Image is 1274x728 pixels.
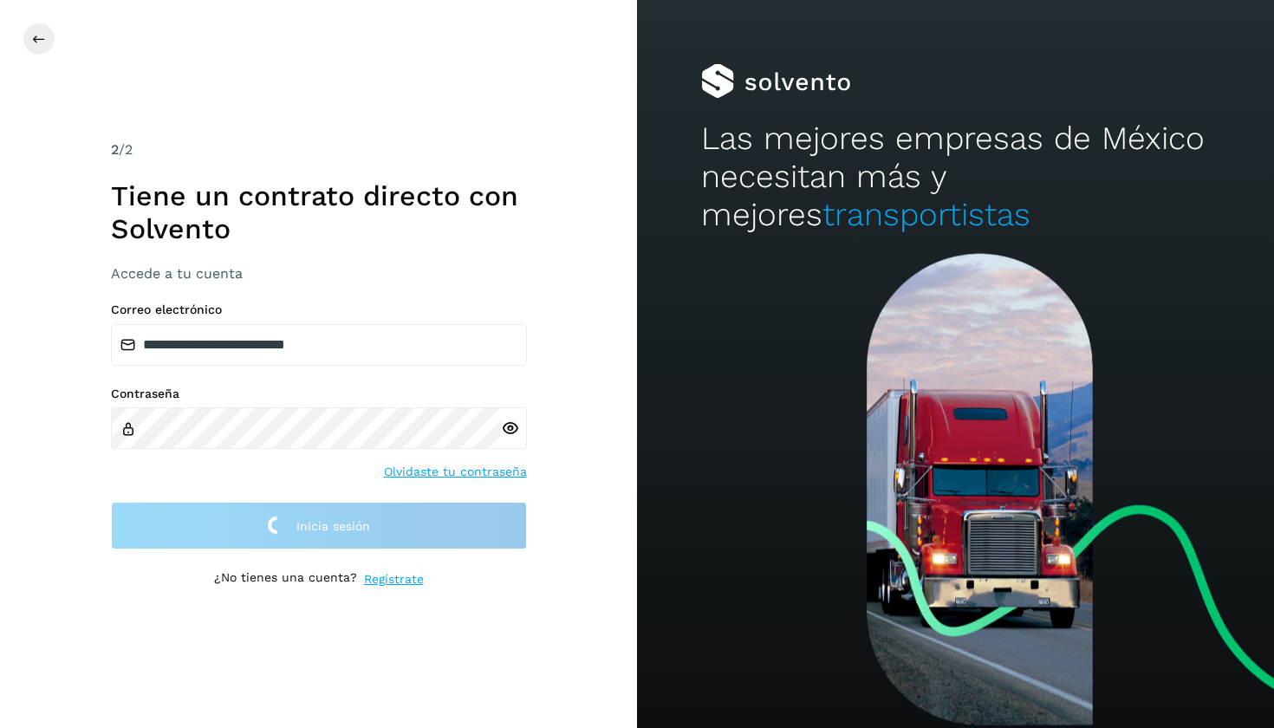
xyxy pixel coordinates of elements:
span: Inicia sesión [296,520,370,532]
button: Inicia sesión [111,502,527,549]
h3: Accede a tu cuenta [111,265,527,282]
label: Contraseña [111,387,527,401]
h1: Tiene un contrato directo con Solvento [111,179,527,246]
span: transportistas [822,196,1030,233]
label: Correo electrónico [111,302,527,317]
span: 2 [111,141,119,158]
div: /2 [111,140,527,160]
a: Regístrate [364,570,424,588]
p: ¿No tienes una cuenta? [214,570,357,588]
a: Olvidaste tu contraseña [384,463,527,481]
h2: Las mejores empresas de México necesitan más y mejores [701,120,1211,235]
